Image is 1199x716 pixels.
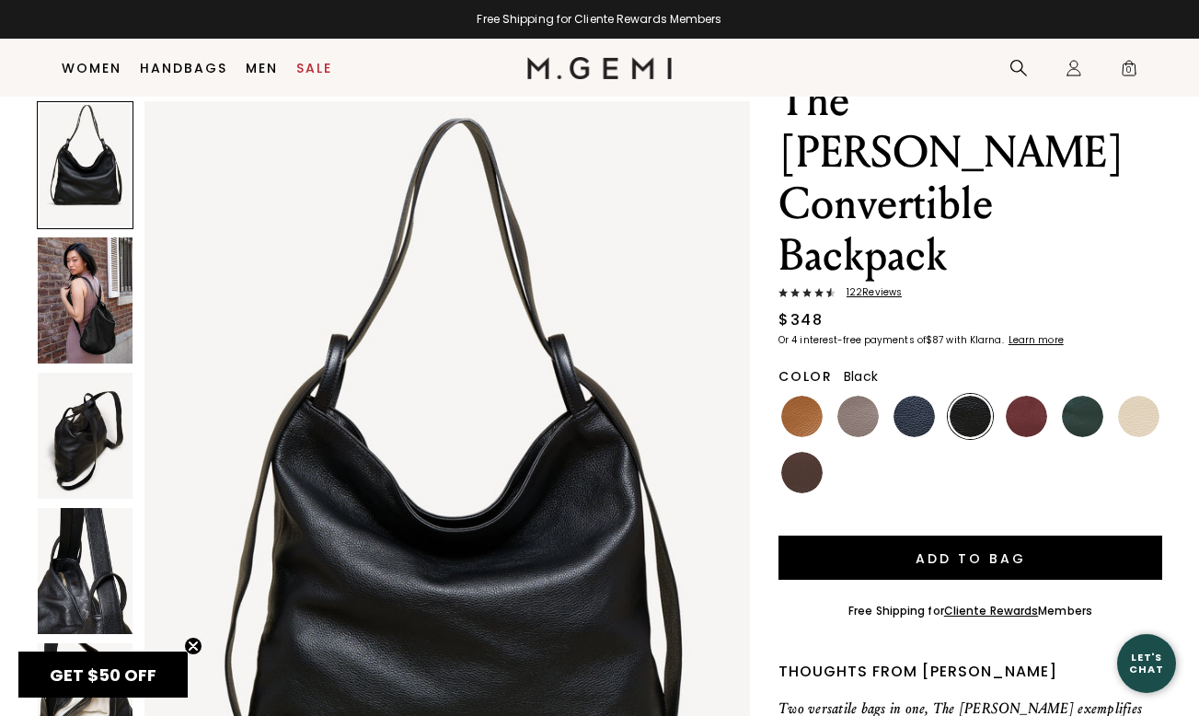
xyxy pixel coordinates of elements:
[926,333,943,347] klarna-placement-style-amount: $87
[778,536,1162,580] button: Add to Bag
[1009,333,1064,347] klarna-placement-style-cta: Learn more
[778,333,926,347] klarna-placement-style-body: Or 4 interest-free payments of
[1117,652,1176,675] div: Let's Chat
[140,61,227,75] a: Handbags
[527,57,672,79] img: M.Gemi
[38,373,133,499] img: The Laura Convertible Backpack
[184,637,202,655] button: Close teaser
[893,396,935,437] img: Navy
[778,661,1162,683] div: Thoughts from [PERSON_NAME]
[944,603,1039,618] a: Cliente Rewards
[38,237,133,364] img: The Laura Convertible Backpack
[246,61,278,75] a: Men
[946,333,1006,347] klarna-placement-style-body: with Klarna
[781,452,823,493] img: Chocolate
[18,652,188,698] div: GET $50 OFFClose teaser
[778,369,833,384] h2: Color
[1118,396,1159,437] img: Ecru
[1007,335,1064,346] a: Learn more
[836,287,902,298] span: 122 Review s
[50,664,156,687] span: GET $50 OFF
[1120,63,1138,81] span: 0
[781,396,823,437] img: Tan
[1006,396,1047,437] img: Dark Burgundy
[778,75,1162,282] h1: The [PERSON_NAME] Convertible Backpack
[38,508,133,634] img: The Laura Convertible Backpack
[837,396,879,437] img: Warm Gray
[950,396,991,437] img: Black
[296,61,332,75] a: Sale
[848,604,1092,618] div: Free Shipping for Members
[62,61,121,75] a: Women
[778,287,1162,302] a: 122Reviews
[1062,396,1103,437] img: Dark Green
[844,367,878,386] span: Black
[778,309,823,331] div: $348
